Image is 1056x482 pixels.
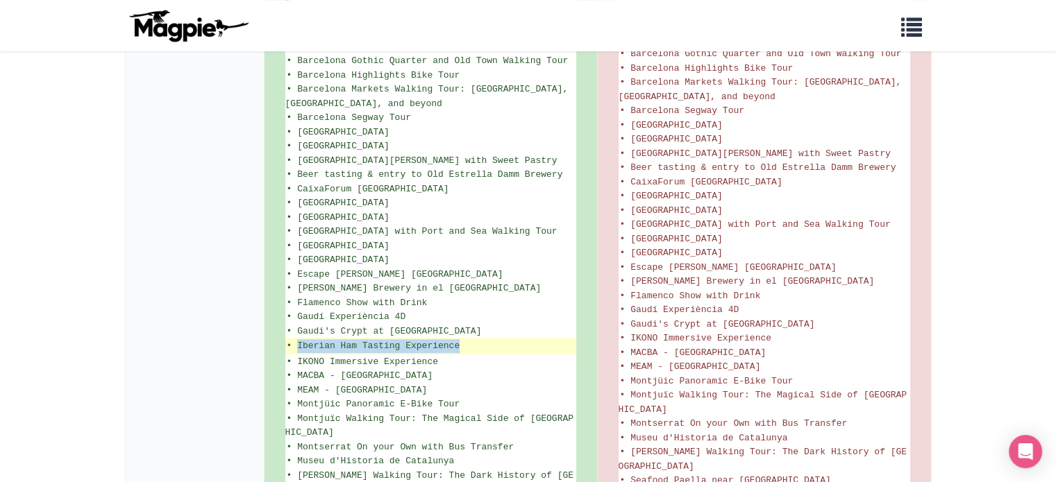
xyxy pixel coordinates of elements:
[620,319,815,329] span: • Gaudi's Crypt at [GEOGRAPHIC_DATA]
[620,120,723,130] span: • [GEOGRAPHIC_DATA]
[287,70,460,80] span: • Barcelona Highlights Bike Tour
[287,370,433,381] span: • MACBA - [GEOGRAPHIC_DATA]
[620,134,723,144] span: • [GEOGRAPHIC_DATA]
[287,198,389,208] span: • [GEOGRAPHIC_DATA]
[620,276,875,286] span: • [PERSON_NAME] Brewery in el [GEOGRAPHIC_DATA]
[619,77,907,102] span: • Barcelona Markets Walking Tour: [GEOGRAPHIC_DATA], [GEOGRAPHIC_DATA], and beyond
[620,291,761,301] span: • Flamenco Show with Drink
[620,333,771,343] span: • IKONO Immersive Experience
[620,347,766,358] span: • MACBA - [GEOGRAPHIC_DATA]
[619,390,907,415] span: • Montjuïc Walking Tour: The Magical Side of [GEOGRAPHIC_DATA]
[619,447,907,472] span: • [PERSON_NAME] Walking Tour: The Dark History of [GEOGRAPHIC_DATA]
[620,376,794,386] span: • Montjüic Panoramic E-Bike Tour
[620,49,902,59] span: • Barcelona Gothic Quarter and Old Town Walking Tour
[287,169,563,180] span: • Beer tasting & entry to Old Estrella Damm Brewery
[287,226,558,236] span: • [GEOGRAPHIC_DATA] with Port and Sea Walking Tour
[620,262,837,273] span: • Escape [PERSON_NAME] [GEOGRAPHIC_DATA]
[620,205,723,216] span: • [GEOGRAPHIC_DATA]
[287,326,482,336] span: • Gaudi's Crypt at [GEOGRAPHIC_DATA]
[287,385,428,395] span: • MEAM - [GEOGRAPHIC_DATA]
[126,9,251,42] img: logo-ab69f6fb50320c5b225c76a69d11143b.png
[287,356,438,367] span: • IKONO Immersive Experience
[287,42,444,52] span: • Barcelona Architecture Tour
[287,339,575,353] ins: • Iberian Ham Tasting Experience
[620,63,794,74] span: • Barcelona Highlights Bike Tour
[287,456,455,466] span: • Museu d'Historia de Catalunya
[287,255,389,265] span: • [GEOGRAPHIC_DATA]
[287,55,569,66] span: • Barcelona Gothic Quarter and Old Town Walking Tour
[620,191,723,201] span: • [GEOGRAPHIC_DATA]
[620,304,739,315] span: • Gaudí Experiència 4D
[620,148,891,159] span: • [GEOGRAPHIC_DATA][PERSON_NAME] with Sweet Pastry
[620,105,744,116] span: • Barcelona Segway Tour
[287,269,503,279] span: • Escape [PERSON_NAME] [GEOGRAPHIC_DATA]
[287,298,428,308] span: • Flamenco Show with Drink
[620,219,891,230] span: • [GEOGRAPHIC_DATA] with Port and Sea Walking Tour
[287,112,411,123] span: • Barcelona Segway Tour
[287,184,449,194] span: • CaixaForum [GEOGRAPHIC_DATA]
[287,442,514,452] span: • Montserrat On your Own with Bus Transfer
[287,155,558,166] span: • [GEOGRAPHIC_DATA][PERSON_NAME] with Sweet Pastry
[287,399,460,409] span: • Montjüic Panoramic E-Bike Tour
[620,433,788,443] span: • Museu d'Historia de Catalunya
[620,162,896,173] span: • Beer tasting & entry to Old Estrella Damm Brewery
[287,141,389,151] span: • [GEOGRAPHIC_DATA]
[620,234,723,244] span: • [GEOGRAPHIC_DATA]
[287,127,389,137] span: • [GEOGRAPHIC_DATA]
[287,311,406,322] span: • Gaudí Experiència 4D
[620,248,723,258] span: • [GEOGRAPHIC_DATA]
[620,361,761,372] span: • MEAM - [GEOGRAPHIC_DATA]
[285,84,573,109] span: • Barcelona Markets Walking Tour: [GEOGRAPHIC_DATA], [GEOGRAPHIC_DATA], and beyond
[620,177,782,187] span: • CaixaForum [GEOGRAPHIC_DATA]
[285,413,573,438] span: • Montjuïc Walking Tour: The Magical Side of [GEOGRAPHIC_DATA]
[287,283,542,293] span: • [PERSON_NAME] Brewery in el [GEOGRAPHIC_DATA]
[620,418,848,429] span: • Montserrat On your Own with Bus Transfer
[1009,435,1042,468] div: Open Intercom Messenger
[287,241,389,251] span: • [GEOGRAPHIC_DATA]
[287,212,389,223] span: • [GEOGRAPHIC_DATA]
